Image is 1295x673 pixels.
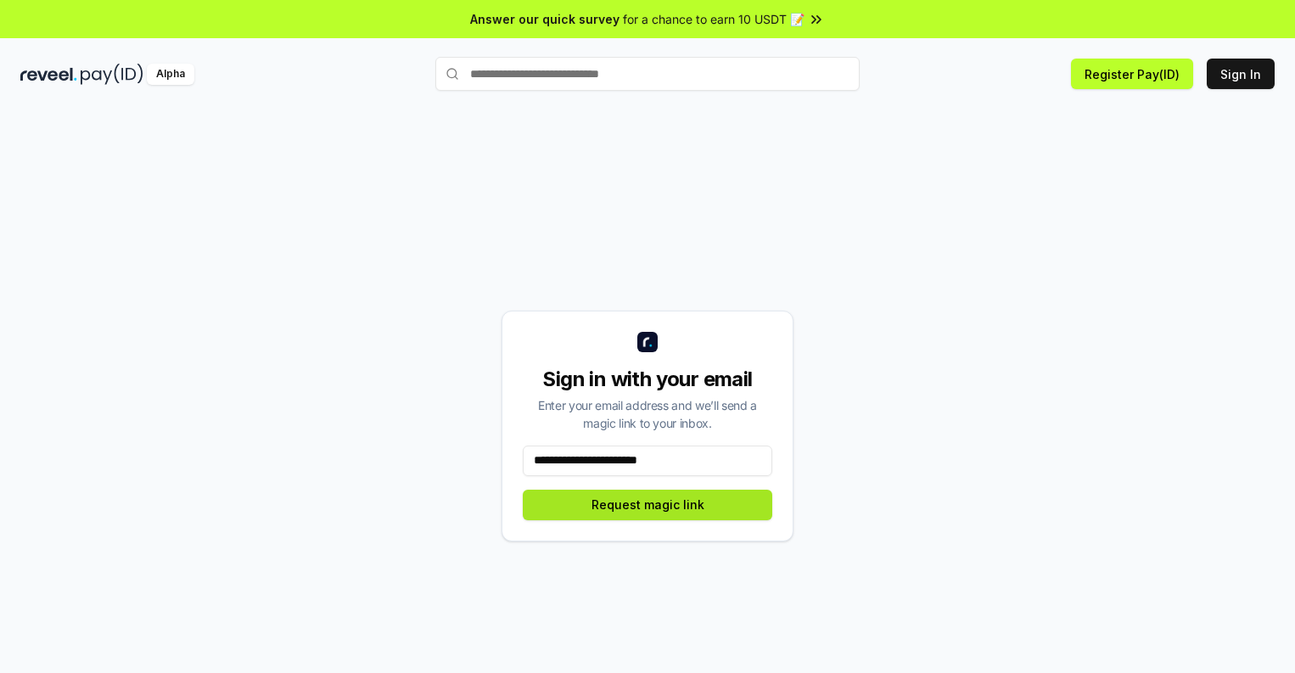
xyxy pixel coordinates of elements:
div: Alpha [147,64,194,85]
div: Enter your email address and we’ll send a magic link to your inbox. [523,396,772,432]
button: Sign In [1207,59,1275,89]
span: Answer our quick survey [470,10,619,28]
span: for a chance to earn 10 USDT 📝 [623,10,804,28]
div: Sign in with your email [523,366,772,393]
button: Request magic link [523,490,772,520]
img: reveel_dark [20,64,77,85]
img: pay_id [81,64,143,85]
img: logo_small [637,332,658,352]
button: Register Pay(ID) [1071,59,1193,89]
